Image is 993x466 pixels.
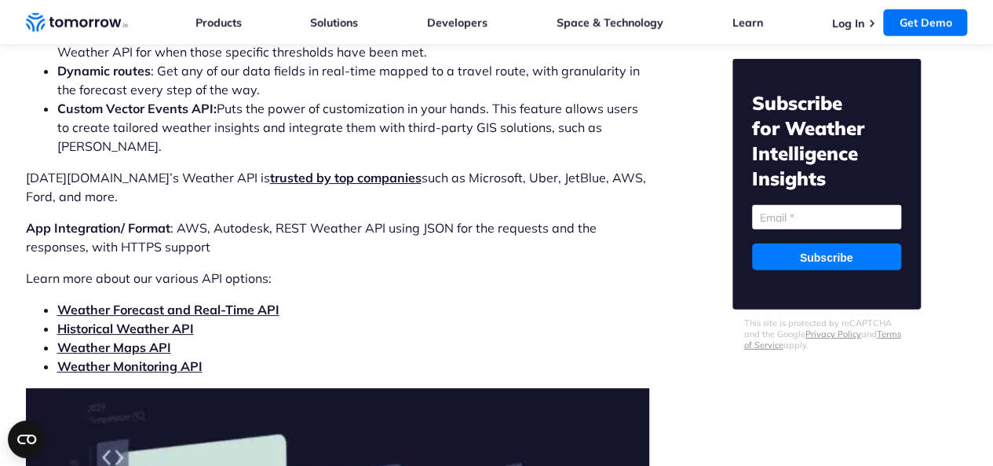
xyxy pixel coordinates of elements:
[744,328,901,350] a: Terms of Service
[310,16,358,30] a: Solutions
[26,269,649,288] p: Learn more about our various API options:
[744,317,909,350] p: This site is protected by reCAPTCHA and the Google and apply.
[752,205,901,229] input: Email *
[195,16,242,30] a: Products
[427,16,487,30] a: Developers
[26,220,170,236] strong: App Integration/ Format
[26,218,649,256] p: : AWS, Autodesk, REST Weather API using JSON for the requests and the responses, with HTTPS support
[26,168,649,206] p: [DATE][DOMAIN_NAME]’s Weather API is such as Microsoft, Uber, JetBlue, AWS, Ford, and more.
[752,244,901,270] input: Subscribe
[883,9,967,36] a: Get Demo
[57,321,194,336] a: Historical Weather API
[805,328,861,339] a: Privacy Policy
[57,63,151,79] strong: Dynamic routes
[57,302,279,317] a: Weather Forecast and Real-Time API
[57,358,203,374] a: Weather Monitoring API
[57,339,171,355] a: Weather Maps API
[752,90,901,191] h2: Subscribe for Weather Intelligence Insights
[57,101,217,116] b: Custom Vector Events API:
[57,61,649,99] li: : Get any of our data fields in real-time mapped to a travel route, with granularity in the forec...
[26,11,128,35] a: Home link
[270,170,422,185] a: trusted by top companies
[732,16,763,30] a: Learn
[557,16,663,30] a: Space & Technology
[57,99,649,156] li: Puts the power of customization in your hands. This feature allows users to create tailored weath...
[8,420,46,458] button: Open CMP widget
[831,17,863,31] a: Log In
